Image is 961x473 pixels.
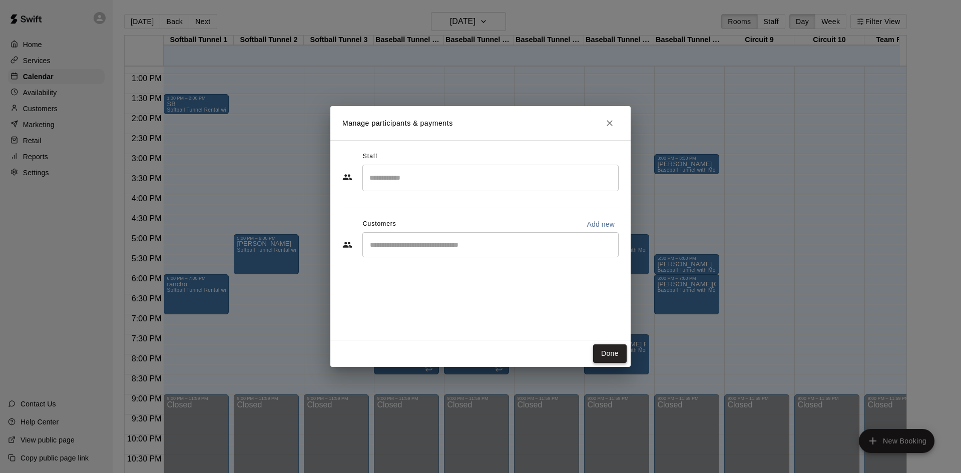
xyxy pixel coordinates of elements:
[587,219,615,229] p: Add new
[362,165,619,191] div: Search staff
[601,114,619,132] button: Close
[342,240,352,250] svg: Customers
[363,149,377,165] span: Staff
[342,172,352,182] svg: Staff
[342,118,453,129] p: Manage participants & payments
[363,216,396,232] span: Customers
[593,344,627,363] button: Done
[362,232,619,257] div: Start typing to search customers...
[583,216,619,232] button: Add new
